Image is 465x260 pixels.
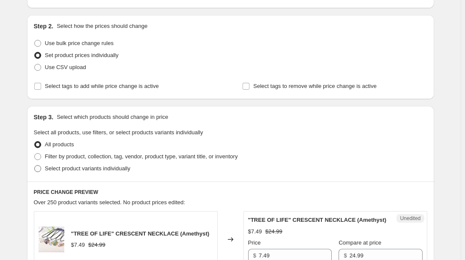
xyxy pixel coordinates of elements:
[400,215,420,222] span: Unedited
[45,165,130,172] span: Select product variants individually
[34,129,203,136] span: Select all products, use filters, or select products variants individually
[45,153,238,160] span: Filter by product, collection, tag, vendor, product type, variant title, or inventory
[248,227,262,236] div: $7.49
[71,230,210,237] span: "TREE OF LIFE" CRESCENT NECKLACE (Amethyst)
[344,252,347,259] span: $
[57,22,147,30] p: Select how the prices should change
[45,83,159,89] span: Select tags to add while price change is active
[248,217,387,223] span: "TREE OF LIFE" CRESCENT NECKLACE (Amethyst)
[253,83,377,89] span: Select tags to remove while price change is active
[71,241,85,249] div: $7.49
[34,22,54,30] h2: Step 2.
[45,141,74,148] span: All products
[45,64,86,70] span: Use CSV upload
[34,113,54,121] h2: Step 3.
[57,113,168,121] p: Select which products should change in price
[265,227,282,236] strike: $24.99
[39,227,64,252] img: product-image-1527200860_1080x_699e67f4-8337-420a-ac56-c22ff5889f84_80x.jpg
[88,241,105,249] strike: $24.99
[34,199,185,206] span: Over 250 product variants selected. No product prices edited:
[339,239,381,246] span: Compare at price
[34,189,427,196] h6: PRICE CHANGE PREVIEW
[253,252,256,259] span: $
[45,52,119,58] span: Set product prices individually
[45,40,114,46] span: Use bulk price change rules
[248,239,261,246] span: Price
